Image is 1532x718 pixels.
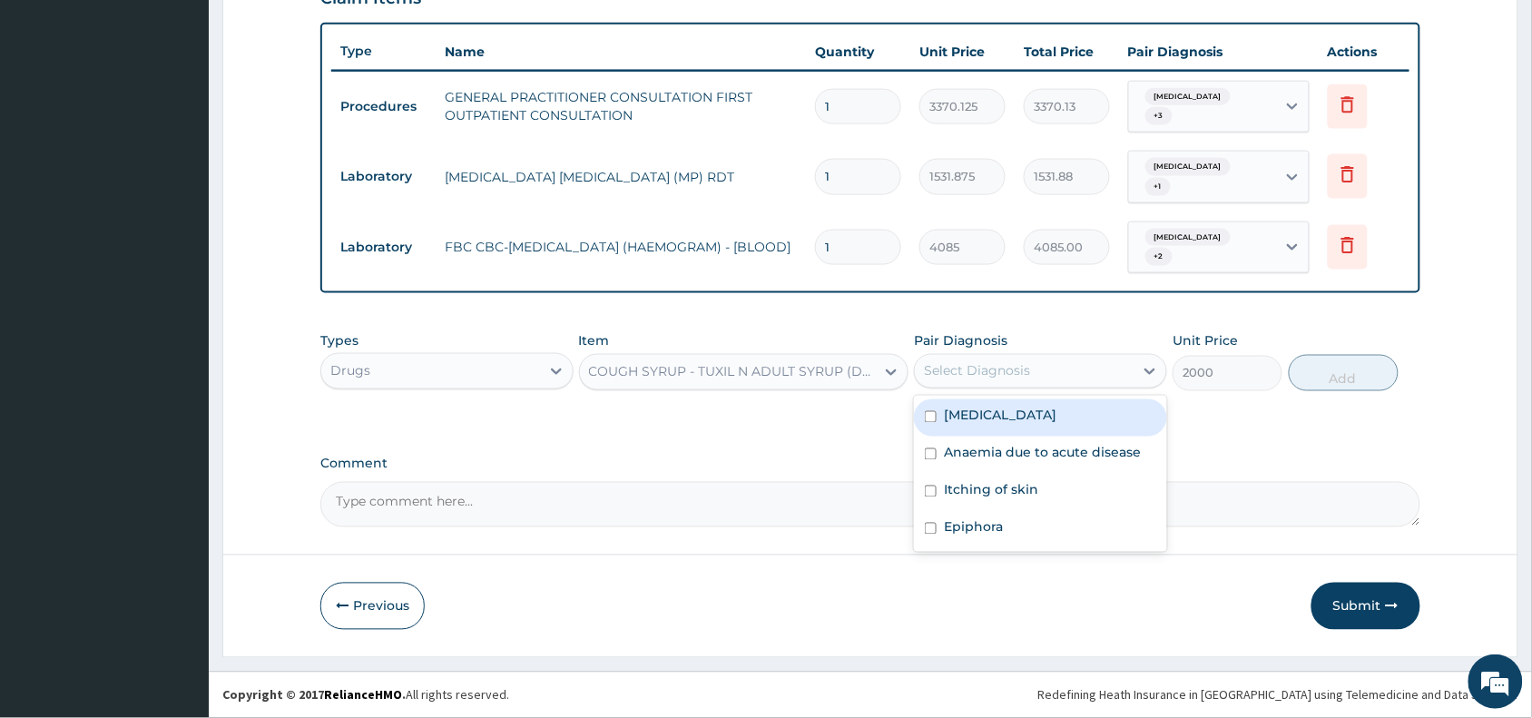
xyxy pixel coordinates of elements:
[944,518,1003,536] label: Epiphora
[1145,178,1171,196] span: + 1
[579,331,610,349] label: Item
[1145,248,1173,266] span: + 2
[1145,88,1231,106] span: [MEDICAL_DATA]
[944,481,1038,499] label: Itching of skin
[331,34,436,68] th: Type
[320,333,358,349] label: Types
[436,159,806,195] td: [MEDICAL_DATA] [MEDICAL_DATA] (MP) RDT
[105,229,250,412] span: We're online!
[1038,686,1518,704] div: Redefining Heath Insurance in [GEOGRAPHIC_DATA] using Telemedicine and Data Science!
[1119,34,1319,70] th: Pair Diagnosis
[320,457,1420,472] label: Comment
[806,34,910,70] th: Quantity
[324,687,402,703] a: RelianceHMO
[222,687,406,703] strong: Copyright © 2017 .
[1311,583,1420,630] button: Submit
[1145,158,1231,176] span: [MEDICAL_DATA]
[330,362,370,380] div: Drugs
[298,9,341,53] div: Minimize live chat window
[436,34,806,70] th: Name
[1145,229,1231,247] span: [MEDICAL_DATA]
[1145,107,1173,125] span: + 3
[9,496,346,559] textarea: Type your message and hit 'Enter'
[436,79,806,133] td: GENERAL PRACTITIONER CONSULTATION FIRST OUTPATIENT CONSULTATION
[944,444,1141,462] label: Anaemia due to acute disease
[910,34,1015,70] th: Unit Price
[331,231,436,264] td: Laboratory
[436,229,806,265] td: FBC CBC-[MEDICAL_DATA] (HAEMOGRAM) - [BLOOD]
[1319,34,1409,70] th: Actions
[1289,355,1399,391] button: Add
[320,583,425,630] button: Previous
[944,407,1056,425] label: [MEDICAL_DATA]
[94,102,305,125] div: Chat with us now
[914,331,1007,349] label: Pair Diagnosis
[589,363,878,381] div: COUGH SYRUP - TUXIL N ADULT SYRUP (DROWSY)
[331,160,436,193] td: Laboratory
[209,672,1532,718] footer: All rights reserved.
[924,362,1030,380] div: Select Diagnosis
[1015,34,1119,70] th: Total Price
[34,91,74,136] img: d_794563401_company_1708531726252_794563401
[1173,331,1238,349] label: Unit Price
[331,90,436,123] td: Procedures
